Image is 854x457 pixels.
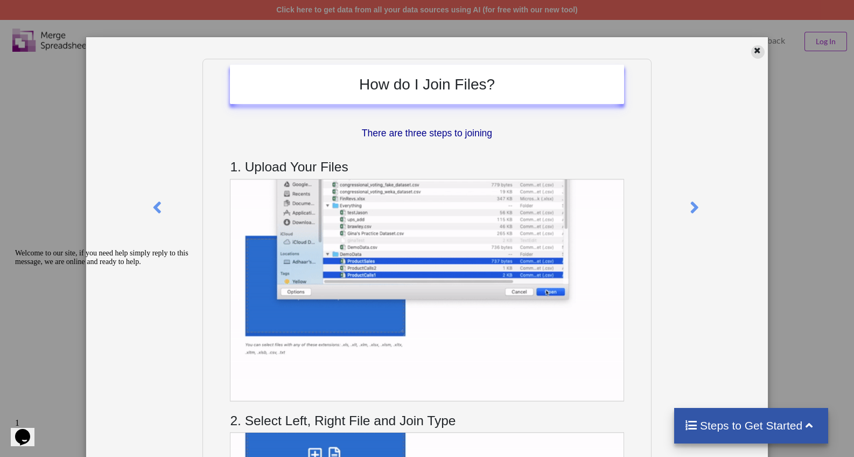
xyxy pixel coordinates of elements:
[230,179,624,401] img: Upload to Join
[241,75,613,94] h2: How do I Join Files?
[11,414,45,446] iframe: chat widget
[230,413,624,428] h3: 2. Select Left, Right File and Join Type
[685,419,818,432] h4: Steps to Get Started
[11,245,205,408] iframe: chat widget
[230,127,624,140] p: There are three steps to joining
[4,4,178,21] span: Welcome to our site, if you need help simply reply to this message, we are online and ready to help.
[230,159,624,175] h3: 1. Upload Your Files
[4,4,198,22] div: Welcome to our site, if you need help simply reply to this message, we are online and ready to help.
